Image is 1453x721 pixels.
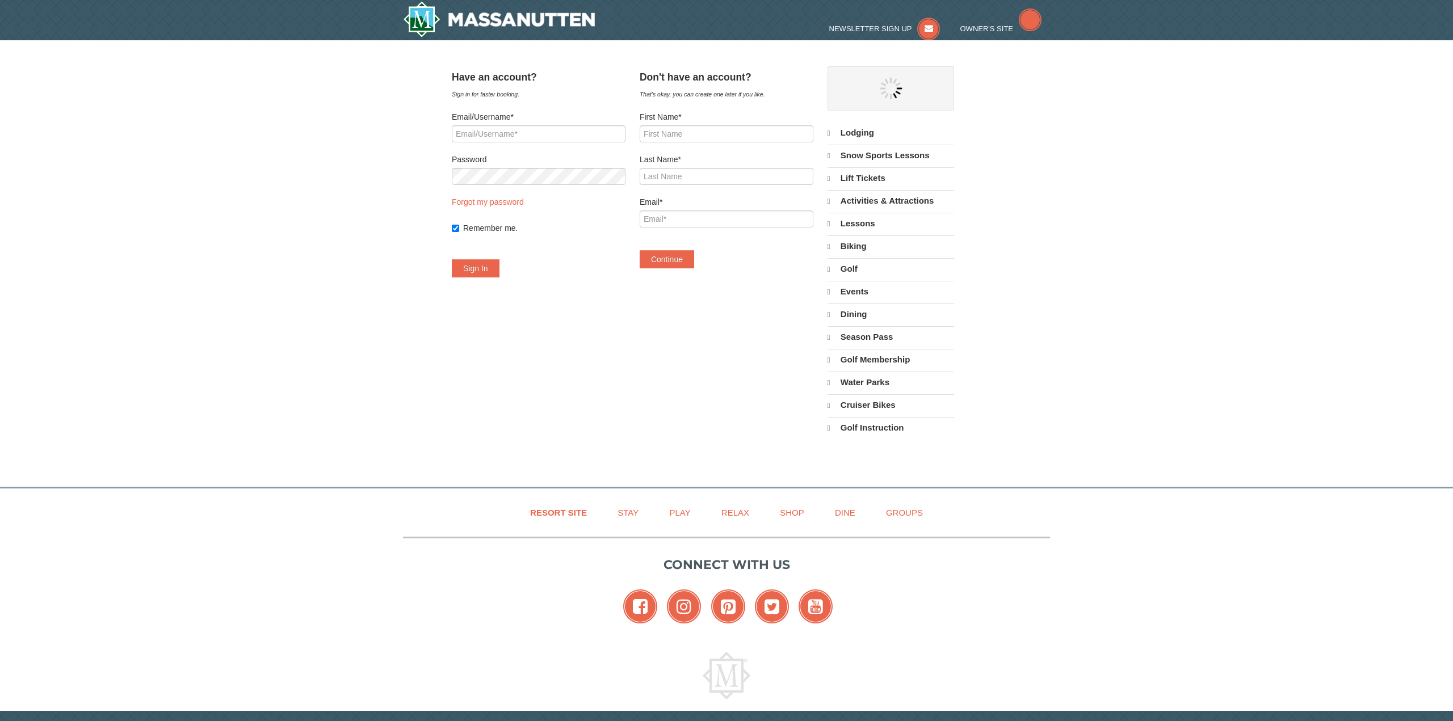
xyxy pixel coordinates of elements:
[640,250,694,268] button: Continue
[640,154,813,165] label: Last Name*
[707,500,763,525] a: Relax
[828,303,954,325] a: Dining
[452,125,625,142] input: Email/Username*
[452,71,625,83] h4: Have an account?
[603,500,653,525] a: Stay
[828,258,954,280] a: Golf
[828,349,954,370] a: Golf Membership
[655,500,704,525] a: Play
[452,197,524,206] a: Forgot my password
[403,555,1050,574] p: Connect with us
[640,111,813,123] label: First Name*
[640,168,813,185] input: Last Name
[829,24,912,33] span: Newsletter Sign Up
[828,417,954,438] a: Golf Instruction
[828,372,954,393] a: Water Parks
[403,1,595,37] a: Massanutten Resort
[828,326,954,348] a: Season Pass
[960,24,1042,33] a: Owner's Site
[828,394,954,416] a: Cruiser Bikes
[872,500,937,525] a: Groups
[828,190,954,212] a: Activities & Attractions
[640,125,813,142] input: First Name
[640,88,813,100] div: That's okay, you can create one later if you like.
[640,71,813,83] h4: Don't have an account?
[703,652,750,699] img: Massanutten Resort Logo
[828,235,954,257] a: Biking
[828,167,954,189] a: Lift Tickets
[516,500,601,525] a: Resort Site
[452,154,625,165] label: Password
[463,222,625,234] label: Remember me.
[960,24,1014,33] span: Owner's Site
[828,145,954,166] a: Snow Sports Lessons
[403,1,595,37] img: Massanutten Resort Logo
[880,77,902,100] img: wait gif
[821,500,870,525] a: Dine
[452,88,625,100] div: Sign in for faster booking.
[828,213,954,234] a: Lessons
[452,111,625,123] label: Email/Username*
[766,500,818,525] a: Shop
[828,123,954,144] a: Lodging
[640,196,813,208] label: Email*
[829,24,940,33] a: Newsletter Sign Up
[640,210,813,227] input: Email*
[828,281,954,302] a: Events
[452,259,499,277] button: Sign In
